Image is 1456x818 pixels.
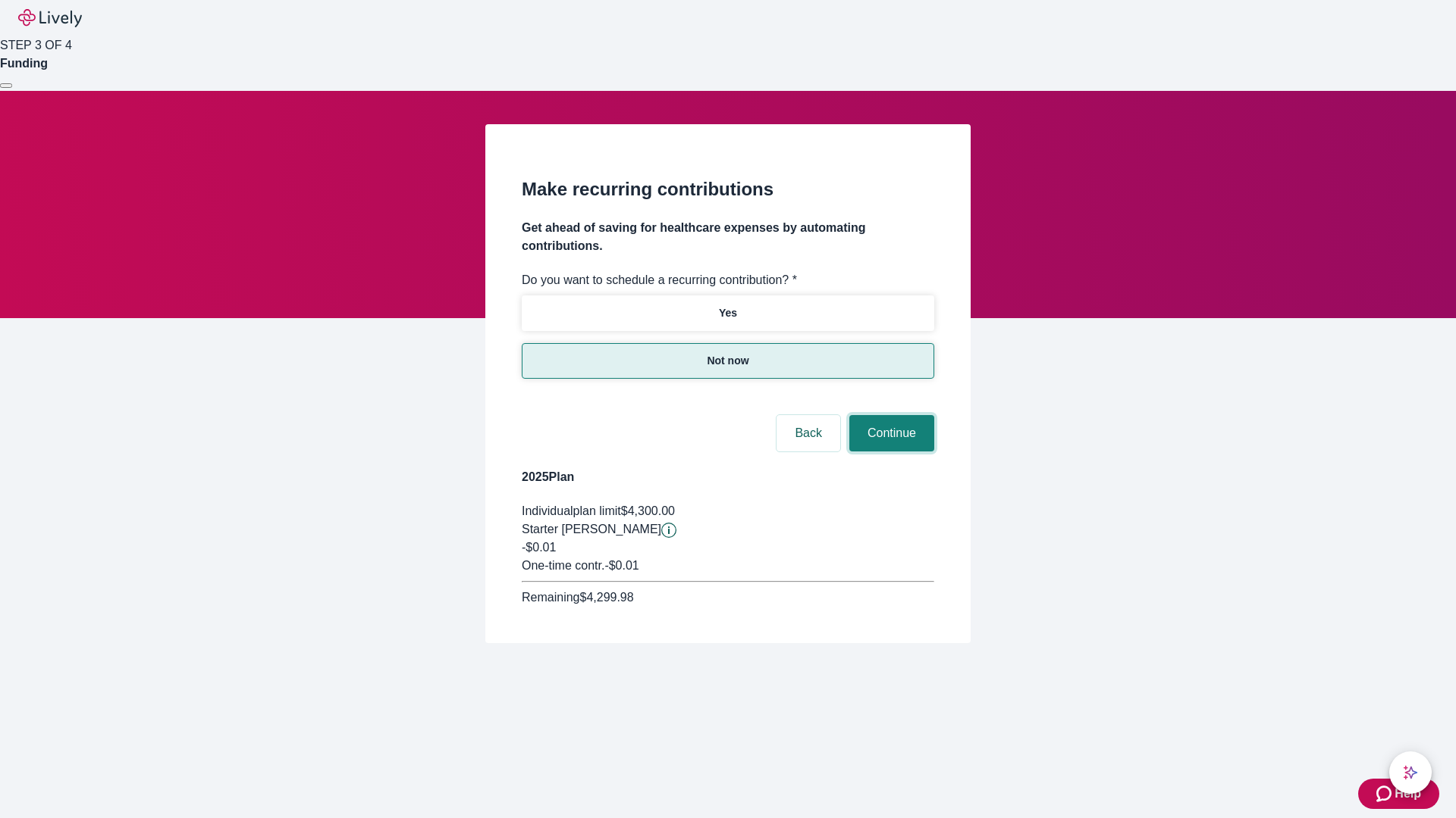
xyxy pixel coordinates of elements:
label: Do you want to schedule a recurring contribution? * [522,271,797,289]
span: - $0.01 [604,559,639,572]
h2: Make recurring contributions [522,176,934,203]
button: Not now [522,343,934,379]
svg: Zendesk support icon [1376,785,1395,803]
img: Lively [18,9,82,27]
svg: Starter penny details [661,523,676,538]
p: Yes [719,305,737,321]
button: Lively will contribute $0.01 to establish your account [661,523,676,538]
button: Yes [522,295,934,331]
span: $4,299.98 [579,591,633,604]
svg: Lively AI Assistant [1403,765,1418,780]
span: -$0.01 [522,541,556,554]
span: Starter [PERSON_NAME] [522,523,661,535]
button: chat [1389,751,1432,794]
button: Zendesk support iconHelp [1358,779,1439,809]
span: Remaining [522,591,579,604]
h4: 2025 Plan [522,468,934,486]
span: Help [1395,785,1421,803]
p: Not now [707,353,748,369]
button: Continue [849,415,934,451]
button: Back [777,415,840,451]
span: Individual plan limit [522,504,621,517]
span: One-time contr. [522,559,604,572]
span: $4,300.00 [621,504,675,517]
h4: Get ahead of saving for healthcare expenses by automating contributions. [522,219,934,255]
